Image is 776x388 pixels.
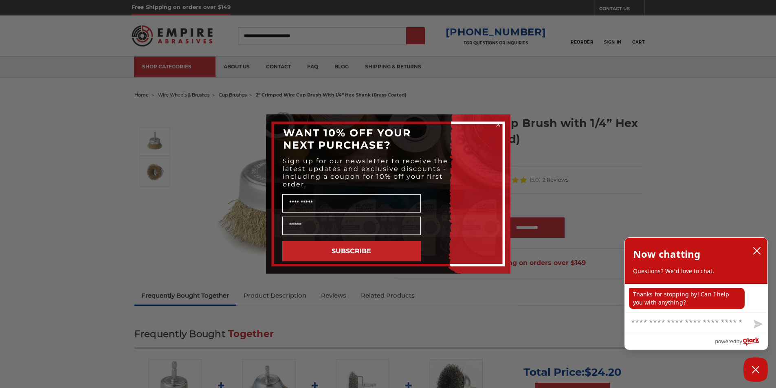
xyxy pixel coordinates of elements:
[743,357,768,382] button: Close Chatbox
[633,267,759,275] p: Questions? We'd love to chat.
[625,284,767,312] div: chat
[624,237,768,350] div: olark chatbox
[282,217,421,235] input: Email
[750,245,763,257] button: close chatbox
[494,121,502,129] button: Close dialog
[283,127,411,151] span: WANT 10% OFF YOUR NEXT PURCHASE?
[747,315,767,334] button: Send message
[715,334,767,349] a: Powered by Olark
[715,336,736,346] span: powered
[282,241,421,261] button: SUBSCRIBE
[283,157,448,188] span: Sign up for our newsletter to receive the latest updates and exclusive discounts - including a co...
[736,336,742,346] span: by
[633,246,700,262] h2: Now chatting
[629,288,745,309] p: Thanks for stopping by! Can I help you with anything?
